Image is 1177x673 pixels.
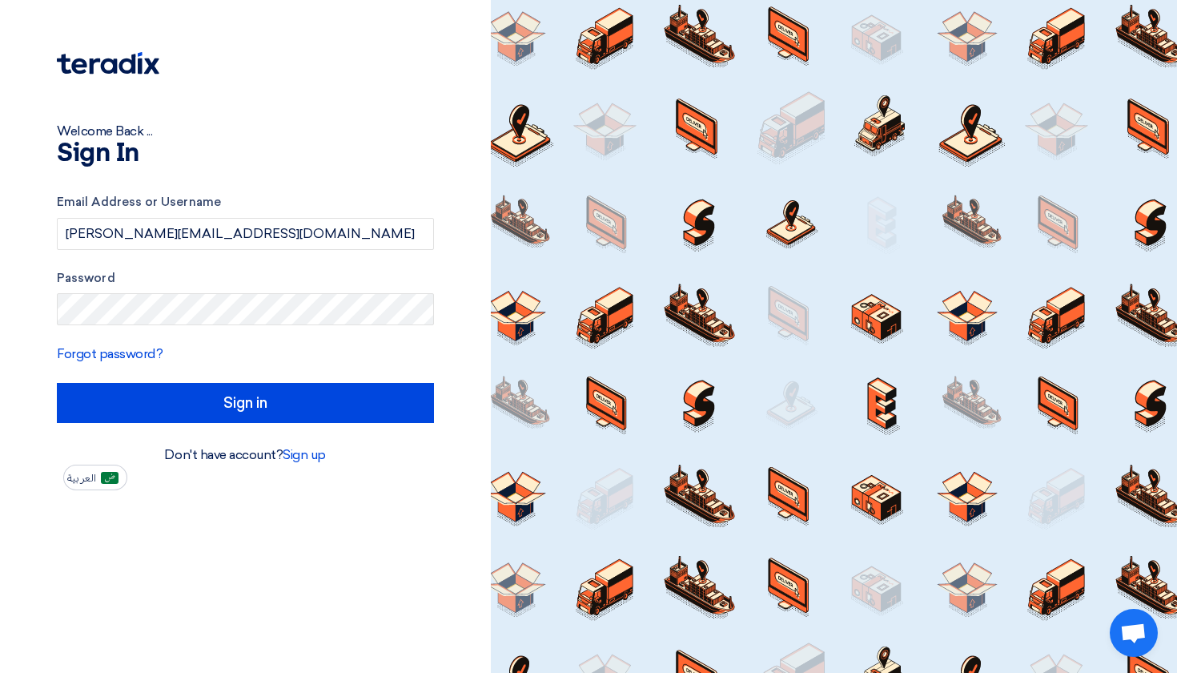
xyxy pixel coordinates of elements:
[57,141,434,167] h1: Sign In
[57,346,163,361] a: Forgot password?
[57,269,434,288] label: Password
[57,193,434,212] label: Email Address or Username
[57,52,159,75] img: Teradix logo
[67,473,96,484] span: العربية
[57,445,434,465] div: Don't have account?
[57,383,434,423] input: Sign in
[283,447,326,462] a: Sign up
[57,218,434,250] input: Enter your business email or username
[1110,609,1158,657] div: Open chat
[101,472,119,484] img: ar-AR.png
[57,122,434,141] div: Welcome Back ...
[63,465,127,490] button: العربية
